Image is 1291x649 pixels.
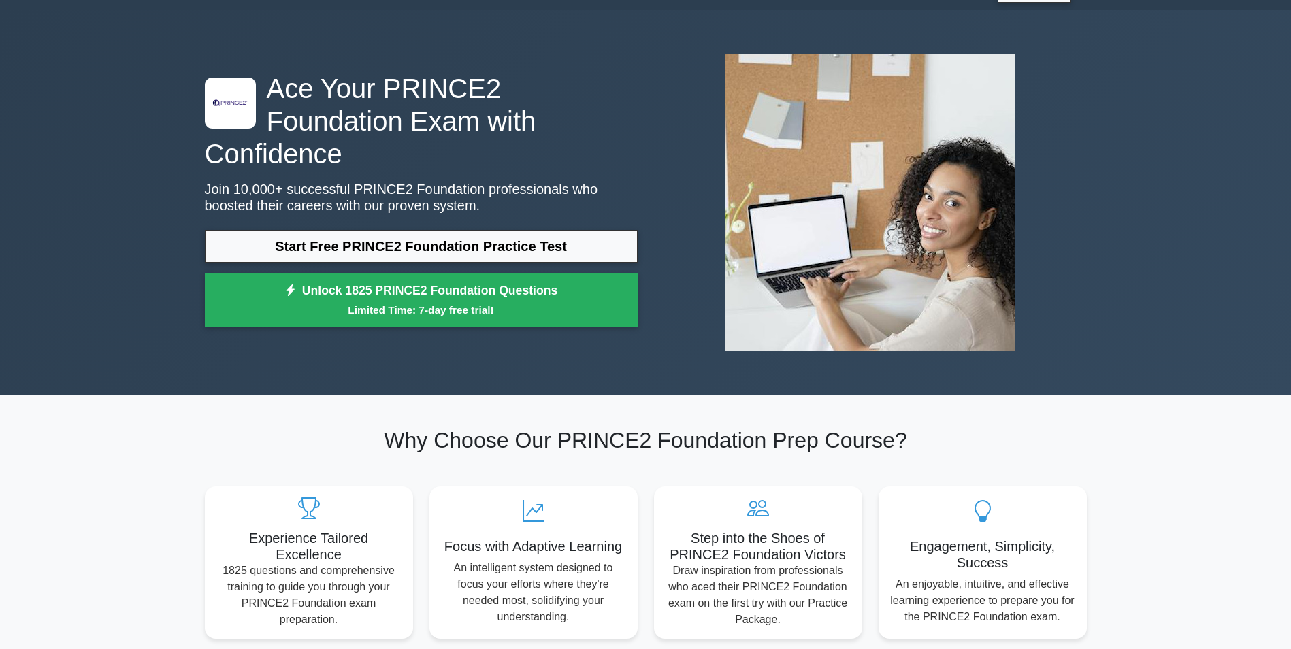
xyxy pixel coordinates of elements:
p: An enjoyable, intuitive, and effective learning experience to prepare you for the PRINCE2 Foundat... [889,576,1076,625]
a: Unlock 1825 PRINCE2 Foundation QuestionsLimited Time: 7-day free trial! [205,273,638,327]
h5: Engagement, Simplicity, Success [889,538,1076,571]
h2: Why Choose Our PRINCE2 Foundation Prep Course? [205,427,1087,453]
p: Draw inspiration from professionals who aced their PRINCE2 Foundation exam on the first try with ... [665,563,851,628]
h1: Ace Your PRINCE2 Foundation Exam with Confidence [205,72,638,170]
h5: Step into the Shoes of PRINCE2 Foundation Victors [665,530,851,563]
p: 1825 questions and comprehensive training to guide you through your PRINCE2 Foundation exam prepa... [216,563,402,628]
small: Limited Time: 7-day free trial! [222,302,621,318]
a: Start Free PRINCE2 Foundation Practice Test [205,230,638,263]
p: Join 10,000+ successful PRINCE2 Foundation professionals who boosted their careers with our prove... [205,181,638,214]
p: An intelligent system designed to focus your efforts where they're needed most, solidifying your ... [440,560,627,625]
h5: Focus with Adaptive Learning [440,538,627,554]
h5: Experience Tailored Excellence [216,530,402,563]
